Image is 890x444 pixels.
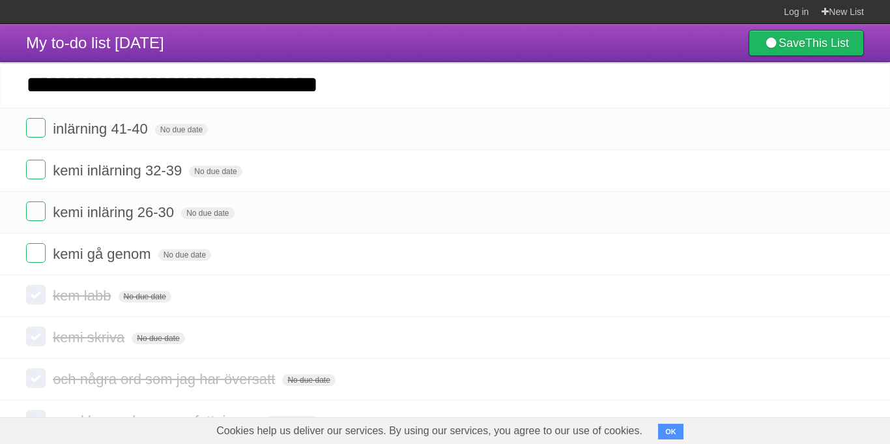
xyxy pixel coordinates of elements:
span: kemi skriva [53,329,128,346]
span: kemi gå genom [53,246,154,262]
span: Cookies help us deliver our services. By using our services, you agree to our use of cookies. [203,418,655,444]
span: My to-do list [DATE] [26,34,164,52]
label: Done [26,368,46,388]
span: och några ord som jag har översatt [53,371,278,387]
span: kemi inlärning 32-39 [53,162,185,179]
span: No due date [132,333,184,344]
span: eng klar med sammanfattningen [53,413,261,429]
span: No due date [265,416,318,428]
a: SaveThis List [749,30,864,56]
span: No due date [155,124,208,136]
span: No due date [181,207,234,219]
span: No due date [119,291,171,303]
label: Done [26,160,46,179]
span: No due date [189,166,242,177]
span: No due date [158,249,211,261]
b: This List [805,37,849,50]
span: kemi inläring 26-30 [53,204,177,220]
label: Done [26,285,46,304]
span: inlärning 41-40 [53,121,151,137]
label: Done [26,118,46,138]
label: Done [26,243,46,263]
label: Done [26,201,46,221]
label: Done [26,410,46,430]
button: OK [658,424,683,439]
label: Done [26,327,46,346]
span: kem labb [53,288,114,304]
span: No due date [282,374,335,386]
